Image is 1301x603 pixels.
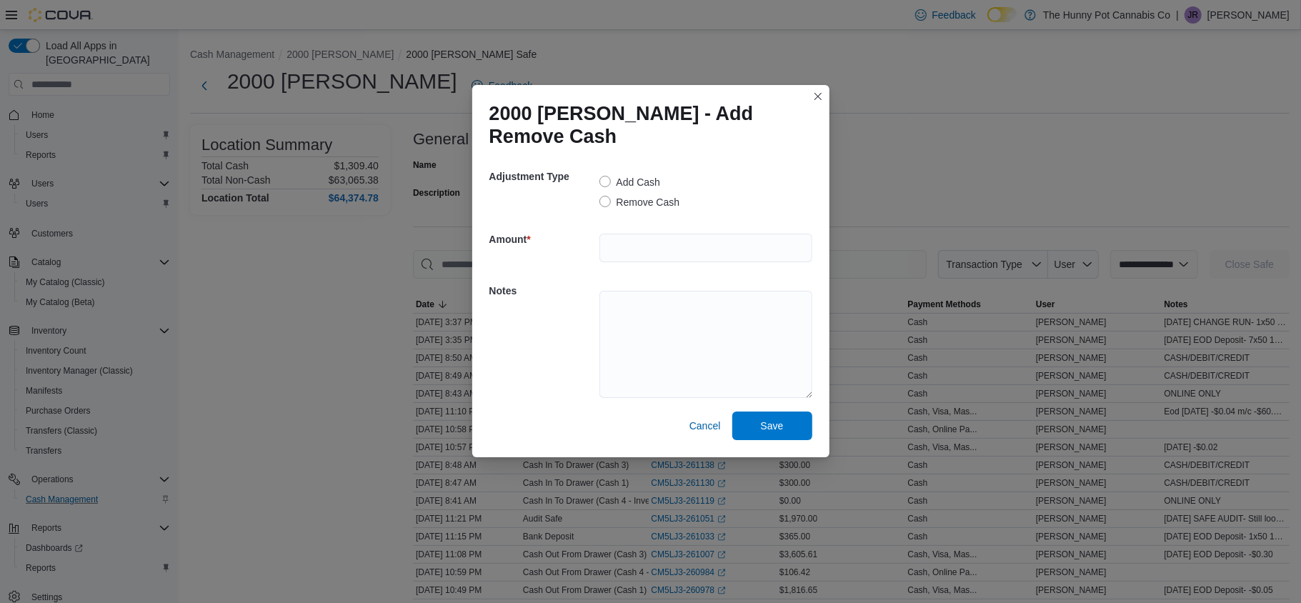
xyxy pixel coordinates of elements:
label: Add Cash [599,174,660,191]
button: Cancel [684,412,727,440]
span: Cancel [689,419,721,433]
h5: Adjustment Type [489,162,597,191]
button: Save [732,412,812,440]
h1: 2000 [PERSON_NAME] - Add Remove Cash [489,102,801,148]
span: Save [761,419,784,433]
button: Closes this modal window [809,88,827,105]
h5: Amount [489,225,597,254]
label: Remove Cash [599,194,680,211]
h5: Notes [489,276,597,305]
